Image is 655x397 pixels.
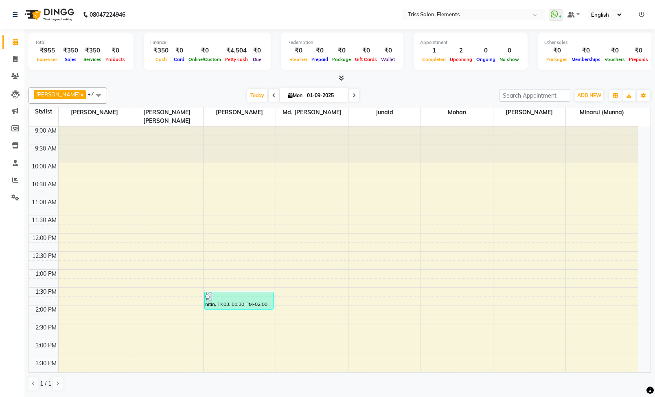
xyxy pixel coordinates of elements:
div: Stylist [29,107,58,116]
span: No show [497,57,521,62]
span: Ongoing [474,57,497,62]
div: ₹350 [81,46,103,55]
span: Cash [153,57,169,62]
span: Wallet [379,57,397,62]
div: ₹350 [60,46,81,55]
span: Products [103,57,127,62]
div: 11:00 AM [30,198,58,207]
b: 08047224946 [90,3,125,26]
span: Junaid [348,107,421,118]
div: ₹0 [250,46,264,55]
span: Online/Custom [186,57,223,62]
span: Upcoming [448,57,474,62]
div: 1:00 PM [34,270,58,278]
span: Minarul (Munna) [566,107,638,118]
span: Voucher [287,57,309,62]
div: Finance [150,39,264,46]
div: ₹0 [287,46,309,55]
div: 2 [448,46,474,55]
span: Completed [420,57,448,62]
div: nitin, TK03, 01:30 PM-02:00 PM, [PERSON_NAME] Styling (₹350) [205,292,274,309]
div: 3:00 PM [34,341,58,350]
div: ₹0 [353,46,379,55]
span: Card [172,57,186,62]
div: 1:30 PM [34,288,58,296]
span: [PERSON_NAME] [59,107,131,118]
div: ₹0 [379,46,397,55]
div: 2:00 PM [34,305,58,314]
div: 11:30 AM [30,216,58,225]
div: Redemption [287,39,397,46]
span: +7 [88,91,100,97]
span: Expenses [35,57,60,62]
div: ₹0 [309,46,330,55]
div: ₹0 [186,46,223,55]
span: Sales [63,57,79,62]
div: ₹0 [602,46,627,55]
div: ₹0 [103,46,127,55]
div: ₹955 [35,46,60,55]
span: [PERSON_NAME] [493,107,565,118]
div: ₹350 [150,46,172,55]
div: ₹0 [330,46,353,55]
div: 0 [497,46,521,55]
div: 9:00 AM [33,127,58,135]
div: ₹4,504 [223,46,250,55]
span: Due [251,57,263,62]
input: Search Appointment [499,89,570,102]
div: ₹0 [172,46,186,55]
div: 12:30 PM [31,252,58,260]
span: 1 / 1 [40,380,51,388]
div: 1 [420,46,448,55]
button: ADD NEW [575,90,603,101]
span: Gift Cards [353,57,379,62]
span: Petty cash [223,57,250,62]
span: Vouchers [602,57,627,62]
span: [PERSON_NAME] [204,107,276,118]
div: Appointment [420,39,521,46]
span: [PERSON_NAME] [36,91,80,98]
div: ₹0 [544,46,570,55]
span: Package [330,57,353,62]
span: Md. [PERSON_NAME] [276,107,348,118]
span: Mon [286,92,304,98]
div: 0 [474,46,497,55]
div: 10:00 AM [30,162,58,171]
div: 3:30 PM [34,359,58,368]
div: 10:30 AM [30,180,58,189]
span: [PERSON_NAME] [PERSON_NAME] [131,107,203,126]
span: Memberships [570,57,602,62]
div: 12:00 PM [31,234,58,242]
div: ₹0 [627,46,650,55]
span: Prepaid [309,57,330,62]
span: Today [247,89,267,102]
span: Prepaids [627,57,650,62]
span: Mohan [421,107,493,118]
span: Services [81,57,103,62]
input: 2025-09-01 [304,89,345,102]
div: 9:30 AM [33,144,58,153]
span: Packages [544,57,570,62]
span: ADD NEW [577,92,601,98]
img: logo [21,3,77,26]
div: 2:30 PM [34,323,58,332]
div: ₹0 [570,46,602,55]
div: Total [35,39,127,46]
a: x [80,91,83,98]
